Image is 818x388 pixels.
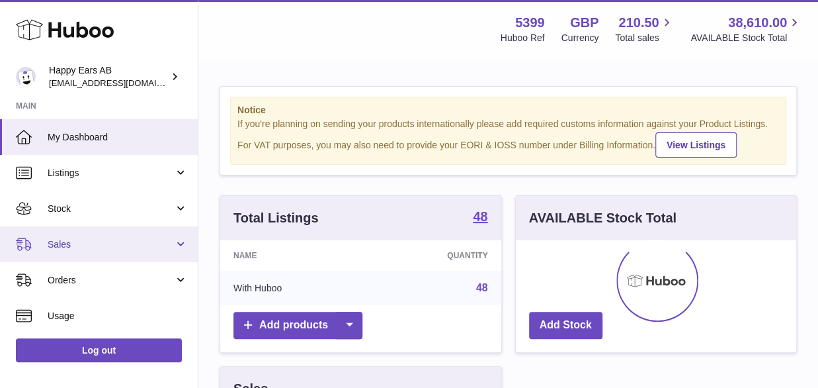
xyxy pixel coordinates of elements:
[473,210,487,223] strong: 48
[220,271,368,305] td: With Huboo
[473,210,487,226] a: 48
[48,274,174,287] span: Orders
[570,14,598,32] strong: GBP
[501,32,545,44] div: Huboo Ref
[529,312,602,339] a: Add Stock
[615,14,674,44] a: 210.50 Total sales
[16,338,182,362] a: Log out
[49,64,168,89] div: Happy Ears AB
[49,77,194,88] span: [EMAIL_ADDRESS][DOMAIN_NAME]
[690,32,802,44] span: AVAILABLE Stock Total
[233,209,319,227] h3: Total Listings
[233,312,362,339] a: Add products
[16,67,36,87] img: 3pl@happyearsearplugs.com
[48,203,174,215] span: Stock
[237,118,779,158] div: If you're planning on sending your products internationally please add required customs informati...
[515,14,545,32] strong: 5399
[48,310,188,322] span: Usage
[237,104,779,117] strong: Notice
[561,32,599,44] div: Currency
[529,209,676,227] h3: AVAILABLE Stock Total
[48,131,188,144] span: My Dashboard
[220,240,368,271] th: Name
[690,14,802,44] a: 38,610.00 AVAILABLE Stock Total
[48,238,174,251] span: Sales
[655,132,737,158] a: View Listings
[476,282,488,293] a: 48
[618,14,659,32] span: 210.50
[368,240,501,271] th: Quantity
[615,32,674,44] span: Total sales
[48,167,174,179] span: Listings
[728,14,787,32] span: 38,610.00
